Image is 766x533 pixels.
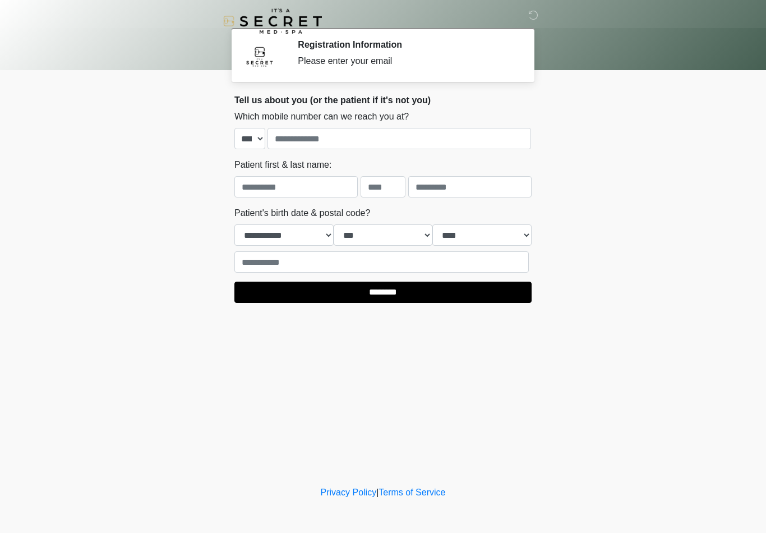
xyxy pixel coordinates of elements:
[223,8,322,34] img: It's A Secret Med Spa Logo
[298,54,515,68] div: Please enter your email
[234,206,370,220] label: Patient's birth date & postal code?
[376,488,379,497] a: |
[243,39,276,73] img: Agent Avatar
[234,158,331,172] label: Patient first & last name:
[321,488,377,497] a: Privacy Policy
[298,39,515,50] h2: Registration Information
[234,95,532,105] h2: Tell us about you (or the patient if it's not you)
[234,110,409,123] label: Which mobile number can we reach you at?
[379,488,445,497] a: Terms of Service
